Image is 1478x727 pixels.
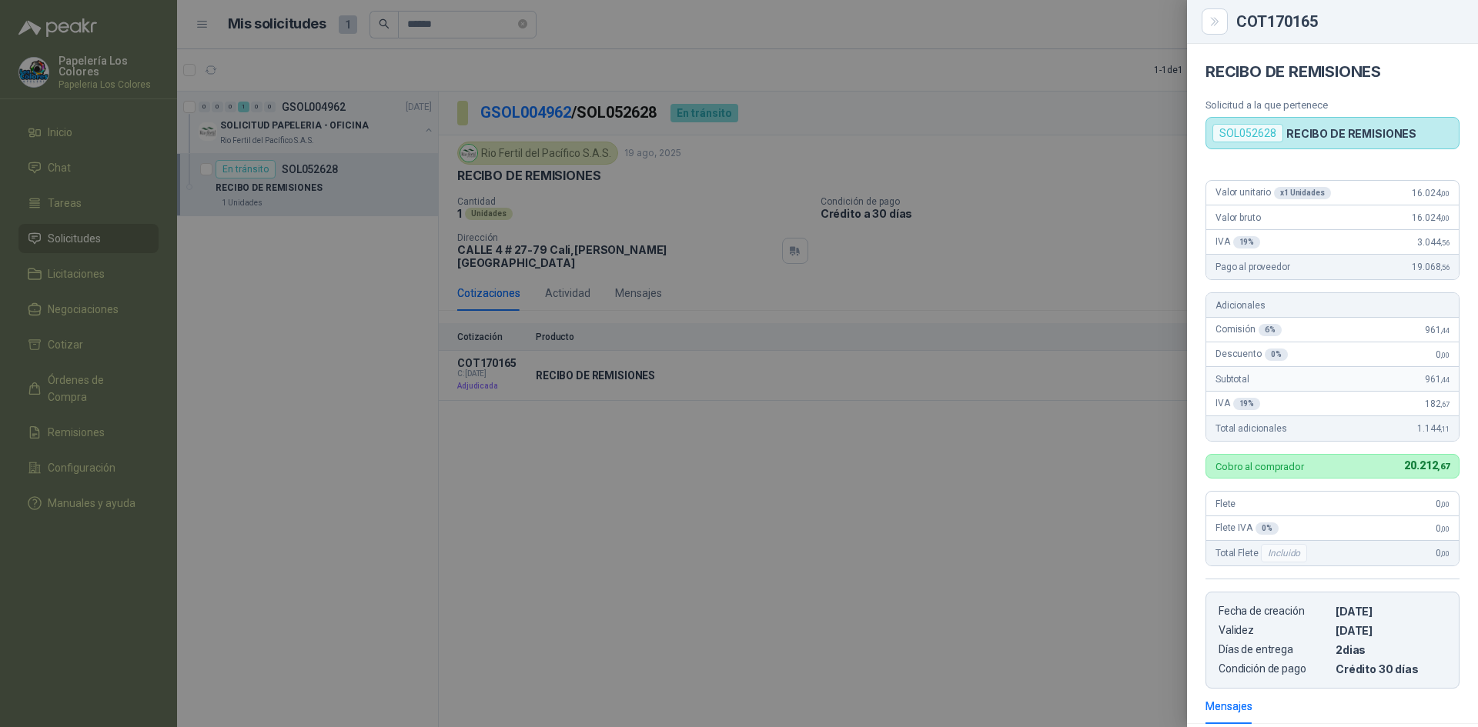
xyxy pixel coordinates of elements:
p: Fecha de creación [1219,605,1329,618]
span: 0 [1436,499,1450,509]
p: Condición de pago [1219,662,1329,675]
span: ,44 [1440,326,1450,335]
span: ,67 [1440,400,1450,409]
h4: RECIBO DE REMISIONES [1205,62,1460,81]
span: ,00 [1440,549,1450,558]
span: ,00 [1440,525,1450,533]
span: 0 [1436,548,1450,559]
span: 1.144 [1417,423,1450,434]
div: Total adicionales [1206,416,1459,441]
span: 961 [1425,374,1450,385]
span: ,56 [1440,263,1450,272]
span: ,67 [1437,462,1450,472]
div: 0 % [1256,522,1279,535]
span: ,56 [1440,238,1450,247]
span: Flete [1216,499,1236,509]
span: 16.024 [1412,188,1450,198]
span: ,00 [1440,351,1450,359]
span: 182 [1425,399,1450,409]
span: ,44 [1440,375,1450,384]
span: Valor unitario [1216,187,1331,199]
div: Adicionales [1206,293,1459,318]
span: IVA [1216,398,1260,410]
span: Comisión [1216,324,1282,336]
span: 0 [1436,523,1450,534]
p: RECIBO DE REMISIONES [1286,127,1416,140]
div: Incluido [1261,544,1307,562]
div: 6 % [1259,324,1282,336]
span: 3.044 [1417,237,1450,248]
span: 19.068 [1412,262,1450,272]
span: IVA [1216,236,1260,248]
div: SOL052628 [1212,124,1283,142]
p: [DATE] [1336,624,1446,637]
p: Días de entrega [1219,643,1329,656]
span: Subtotal [1216,374,1249,385]
span: Valor bruto [1216,212,1260,223]
span: 0 [1436,349,1450,360]
button: Close [1205,12,1224,31]
p: Validez [1219,624,1329,637]
div: x 1 Unidades [1274,187,1331,199]
span: 20.212 [1404,459,1450,472]
span: Flete IVA [1216,522,1279,535]
div: 0 % [1265,348,1288,361]
div: 19 % [1233,398,1261,410]
div: Mensajes [1205,698,1252,715]
p: Cobro al comprador [1216,462,1304,472]
p: [DATE] [1336,605,1446,618]
p: Solicitud a la que pertenece [1205,99,1460,111]
div: COT170165 [1236,14,1460,29]
span: ,00 [1440,500,1450,509]
span: Pago al proveedor [1216,262,1290,272]
span: Total Flete [1216,544,1310,562]
span: 961 [1425,325,1450,335]
div: 19 % [1233,236,1261,248]
span: ,00 [1440,189,1450,198]
span: Descuento [1216,348,1288,361]
span: 16.024 [1412,212,1450,223]
span: ,00 [1440,214,1450,222]
p: Crédito 30 días [1336,662,1446,675]
p: 2 dias [1336,643,1446,656]
span: ,11 [1440,425,1450,433]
